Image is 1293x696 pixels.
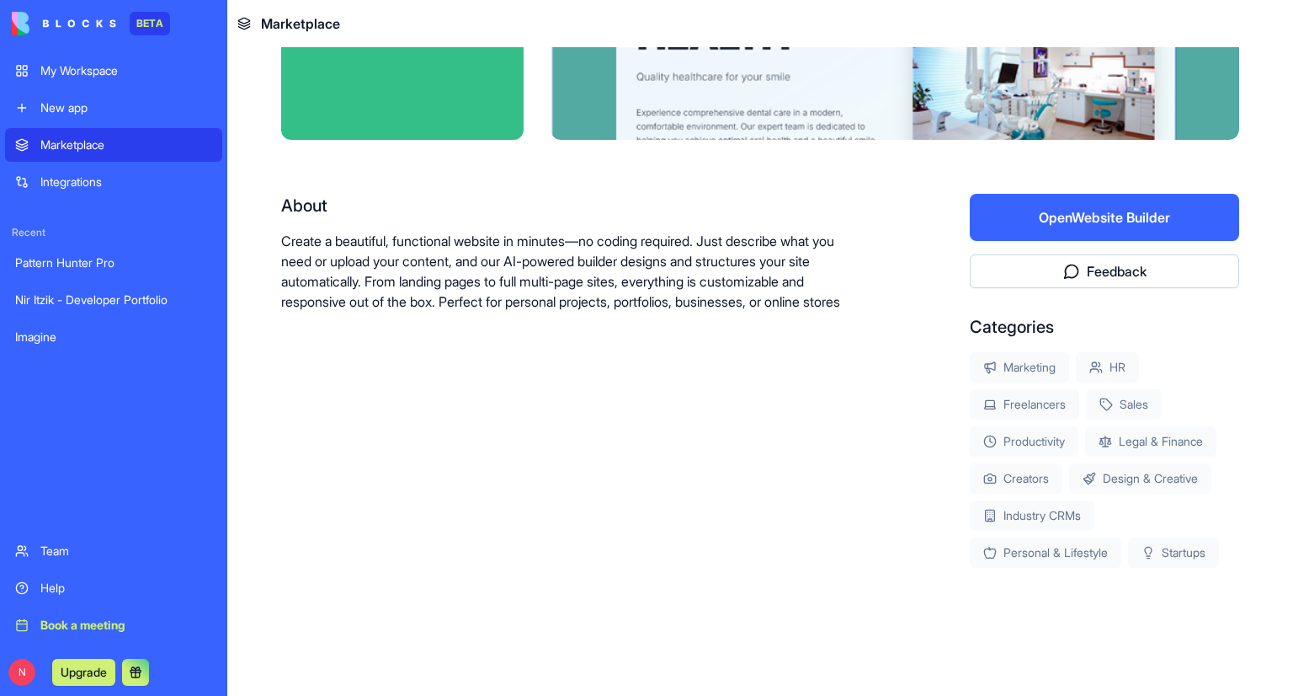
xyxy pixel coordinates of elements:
div: Personal & Lifestyle [970,538,1121,568]
div: Nir Itzik - Developer Portfolio [15,292,212,308]
div: Help [40,580,212,597]
div: Integrations [40,174,212,190]
button: Upgrade [52,659,115,686]
span: Marketplace [261,13,340,34]
div: Creators [970,463,1062,494]
div: Imagine [15,329,212,345]
button: OpenWebsite Builder [970,194,1239,241]
p: Create a beautiful, functional website in minutes—no coding required. Just describe what you need... [281,231,862,312]
a: Team [5,534,222,568]
div: Startups [1128,538,1219,568]
a: OpenWebsite Builder [970,209,1239,226]
span: N [8,659,35,686]
div: BETA [130,12,170,35]
div: Legal & Finance [1085,426,1216,457]
a: Imagine [5,320,222,354]
a: BETA [12,12,170,35]
a: Nir Itzik - Developer Portfolio [5,283,222,317]
a: Marketplace [5,128,222,162]
button: Feedback [970,254,1239,288]
div: Sales [1086,389,1162,420]
a: Integrations [5,165,222,199]
div: Industry CRMs [970,501,1094,531]
div: Marketing [970,352,1069,383]
div: HR [1076,352,1139,383]
div: Pattern Hunter Pro [15,254,212,271]
div: Design & Creative [1069,463,1211,494]
a: My Workspace [5,54,222,88]
div: Freelancers [970,389,1079,420]
div: Team [40,543,212,559]
div: Book a meeting [40,617,212,634]
div: Productivity [970,426,1078,457]
div: Marketplace [40,137,212,153]
a: New app [5,91,222,125]
a: Help [5,571,222,605]
img: logo [12,12,116,35]
div: Categories [970,315,1239,339]
a: Pattern Hunter Pro [5,246,222,280]
div: My Workspace [40,62,212,79]
div: New app [40,99,212,116]
span: Recent [5,226,222,239]
div: About [281,194,862,217]
a: Book a meeting [5,608,222,642]
a: Upgrade [52,663,115,680]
